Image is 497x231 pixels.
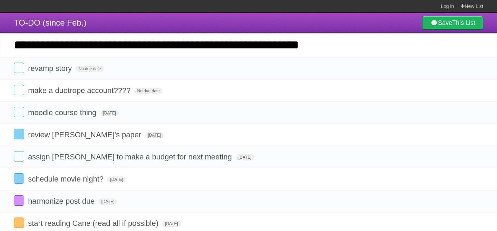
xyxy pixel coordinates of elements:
[14,151,24,161] label: Done
[145,132,164,138] span: [DATE]
[76,66,104,72] span: No due date
[28,86,132,95] span: make a duotrope account????
[14,129,24,139] label: Done
[28,197,96,205] span: harmonize post due
[100,110,119,116] span: [DATE]
[28,130,143,139] span: review [PERSON_NAME]'s paper
[14,195,24,206] label: Done
[452,19,475,26] b: This List
[28,64,74,73] span: revamp story
[236,154,254,160] span: [DATE]
[28,219,160,228] span: start reading Cane (read all if possible)
[162,221,181,227] span: [DATE]
[14,218,24,228] label: Done
[98,198,117,205] span: [DATE]
[14,63,24,73] label: Done
[14,18,86,27] span: TO-DO (since Feb.)
[28,153,234,161] span: assign [PERSON_NAME] to make a budget for next meeting
[14,173,24,184] label: Done
[28,175,105,183] span: schedule movie night?
[28,108,98,117] span: moodle course thing
[14,85,24,95] label: Done
[107,176,126,183] span: [DATE]
[14,107,24,117] label: Done
[134,88,162,94] span: No due date
[422,16,483,30] a: SaveThis List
